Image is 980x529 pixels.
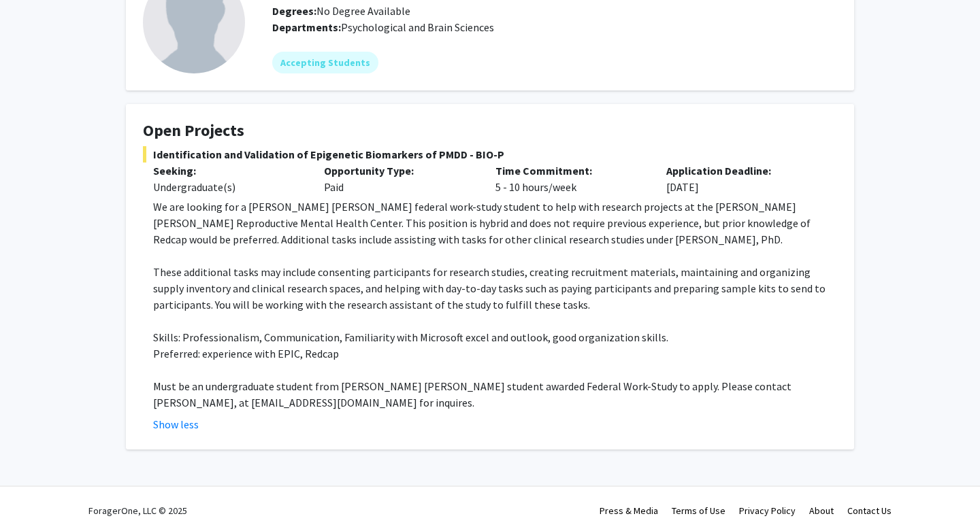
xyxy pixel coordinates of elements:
p: We are looking for a [PERSON_NAME] [PERSON_NAME] federal work-study student to help with research... [153,199,837,248]
div: Paid [314,163,485,195]
a: Contact Us [847,505,892,517]
p: Opportunity Type: [324,163,474,179]
a: Terms of Use [672,505,725,517]
p: Time Commitment: [495,163,646,179]
p: Skills: Professionalism, Communication, Familiarity with Microsoft excel and outlook, good organi... [153,329,837,345]
iframe: Chat [10,468,58,519]
a: Press & Media [600,505,658,517]
mat-chip: Accepting Students [272,52,378,73]
button: Show less [153,416,199,432]
span: Psychological and Brain Sciences [341,20,494,34]
a: About [809,505,834,517]
p: Preferred: experience with EPIC, Redcap [153,345,837,362]
p: Seeking: [153,163,304,179]
b: Degrees: [272,4,316,18]
span: Identification and Validation of Epigenetic Biomarkers of PMDD - BIO-P [143,146,837,163]
p: These additional tasks may include consenting participants for research studies, creating recruit... [153,264,837,313]
span: No Degree Available [272,4,410,18]
p: Application Deadline: [666,163,817,179]
div: 5 - 10 hours/week [485,163,656,195]
p: Must be an undergraduate student from [PERSON_NAME] [PERSON_NAME] student awarded Federal Work-St... [153,378,837,411]
a: Privacy Policy [739,505,796,517]
h4: Open Projects [143,121,837,141]
div: Undergraduate(s) [153,179,304,195]
b: Departments: [272,20,341,34]
div: [DATE] [656,163,827,195]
